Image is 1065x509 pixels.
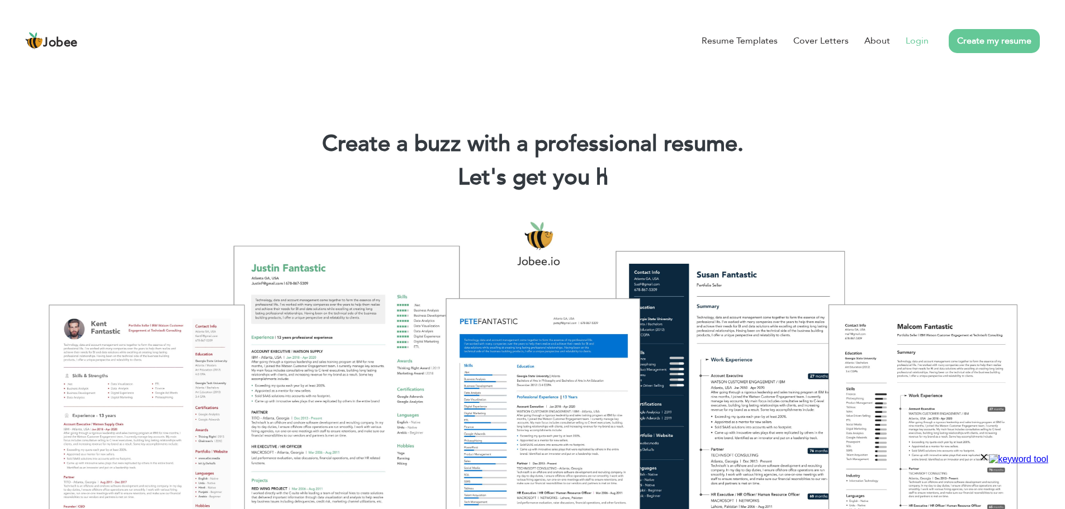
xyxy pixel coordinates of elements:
a: Cover Letters [793,34,849,47]
h2: Let's [17,163,1048,192]
h1: Create a buzz with a professional resume. [17,130,1048,159]
a: Login [906,34,929,47]
a: About [864,34,890,47]
img: jobee.io [25,32,43,50]
span: Jobee [43,37,78,49]
span: get you h [513,162,608,193]
a: Create my resume [949,29,1040,53]
a: Jobee [25,32,78,50]
a: Resume Templates [702,34,778,47]
span: | [603,162,608,193]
